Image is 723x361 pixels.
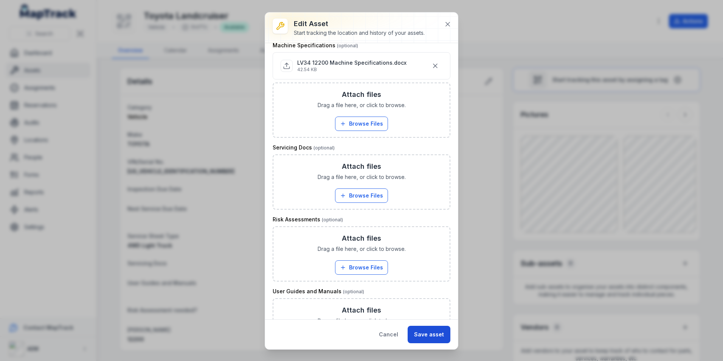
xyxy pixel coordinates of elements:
[297,67,406,73] p: 42.54 KB
[273,42,358,49] label: Machine Specifications
[335,188,388,203] button: Browse Files
[297,59,406,67] p: LV34 12200 Machine Specifications.docx
[342,89,381,100] h3: Attach files
[372,326,405,343] button: Cancel
[294,29,425,37] div: Start tracking the location and history of your assets.
[342,305,381,316] h3: Attach files
[318,245,406,253] span: Drag a file here, or click to browse.
[342,161,381,172] h3: Attach files
[342,233,381,244] h3: Attach files
[318,101,406,109] span: Drag a file here, or click to browse.
[335,260,388,275] button: Browse Files
[318,317,406,325] span: Drag a file here, or click to browse.
[408,326,450,343] button: Save asset
[335,117,388,131] button: Browse Files
[273,144,335,151] label: Servicing Docs
[294,19,425,29] h3: Edit asset
[318,173,406,181] span: Drag a file here, or click to browse.
[273,216,343,223] label: Risk Assessments
[273,288,364,295] label: User Guides and Manuals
